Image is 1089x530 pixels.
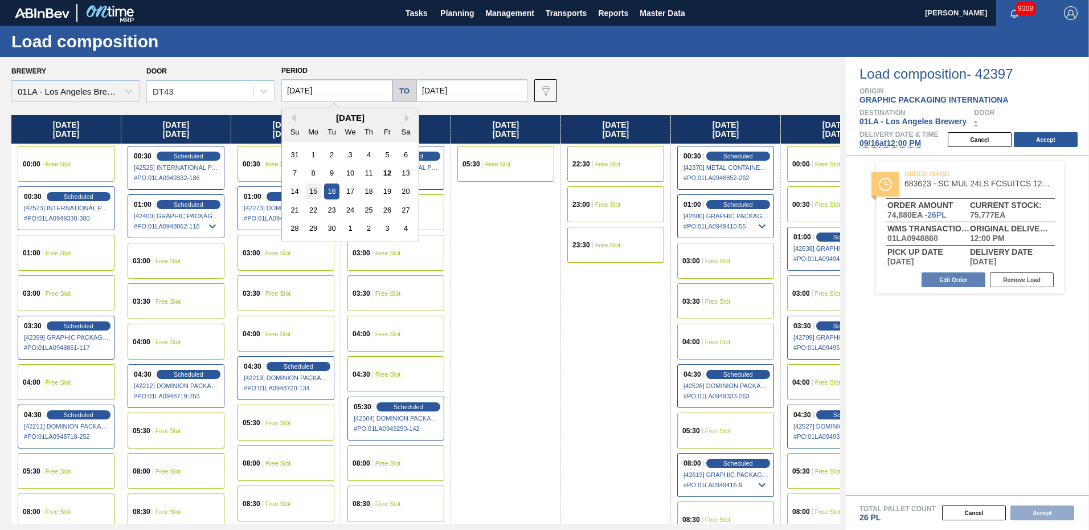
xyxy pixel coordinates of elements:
span: 23:00 [572,201,590,208]
div: [DATE] [DATE] [781,115,890,144]
div: Choose Saturday, September 6th, 2025 [398,147,414,162]
span: 05:30 [462,161,480,168]
label: Door [146,67,167,75]
span: [42709] GRAPHIC PACKAGING INTERNATIONA - 0008221069 [793,334,879,341]
span: Scheduled [723,371,753,378]
span: 03:30 [682,298,700,305]
span: Free Slot [265,419,291,426]
span: Free Slot [375,371,401,378]
span: 03:30 [353,290,370,297]
span: 9308 [1016,2,1035,15]
span: # PO : 01LA0949410-55 [683,219,769,233]
span: Scheduled [64,323,93,329]
div: Choose Tuesday, September 9th, 2025 [324,165,339,181]
span: Free Slot [375,331,401,337]
span: 04:00 [133,339,150,345]
div: Choose Monday, September 22nd, 2025 [306,202,321,218]
button: Previous Month [288,114,296,122]
div: Choose Friday, September 5th, 2025 [379,147,395,162]
div: Choose Thursday, September 25th, 2025 [361,202,376,218]
span: [42211] DOMINION PACKAGING, INC. - 0008325026 [24,423,109,430]
span: Free Slot [155,258,181,264]
span: Free Slot [265,161,291,168]
span: Scheduled [833,323,863,329]
span: Delivery Date & Time [859,131,938,138]
span: Free Slot [705,339,731,345]
span: 00:30 [683,153,701,160]
span: 03:00 [23,290,40,297]
div: Choose Wednesday, October 1st, 2025 [342,221,358,236]
span: [42525] INTERNATIONAL PAPER COMPANY - 0008219760 [134,164,219,171]
span: Free Slot [815,201,841,208]
span: Free Slot [705,427,731,434]
span: Free Slot [375,460,401,467]
span: 04:00 [353,331,370,337]
span: 03:30 [24,323,42,329]
span: Free Slot [46,468,71,475]
span: 00:30 [24,193,42,200]
span: Planning [440,6,474,20]
span: Origin [859,88,1089,95]
span: 05:30 [354,403,371,410]
span: Free Slot [155,508,181,515]
span: Free Slot [595,201,621,208]
span: 23:30 [572,242,590,248]
span: # PO : 01LA0949333-263 [683,389,769,403]
span: 04:30 [244,363,261,370]
span: 01:00 [23,250,40,256]
span: [42523] INTERNATIONAL PAPER COMPANY - 0008219760 [24,205,109,211]
div: Choose Tuesday, September 2nd, 2025 [324,147,339,162]
span: 04:30 [683,371,701,378]
span: 08:00 [243,460,260,467]
span: 03:30 [133,298,150,305]
div: Choose Sunday, September 7th, 2025 [287,165,302,181]
span: Scheduled [64,411,93,418]
h5: to [399,87,410,95]
div: [DATE] [DATE] [121,115,231,144]
span: Free Slot [46,379,71,386]
img: TNhmsLtSVTkK8tSr43FrP2fwEKptu5GPRR3wAAAABJRU5ErkJggg== [15,8,69,18]
span: [42273] DOMINION PACKAGING, INC. - 0008325026 [244,205,329,211]
span: Scheduled [174,371,203,378]
div: Choose Saturday, September 20th, 2025 [398,184,414,199]
span: GRAPHIC PACKAGING INTERNATIONA [859,95,1009,104]
span: Scheduled [833,411,863,418]
span: Reports [598,6,628,20]
span: 01:00 [793,234,811,240]
span: [42619] GRAPHIC PACKAGING INTERNATIONA - 0008221069 [683,471,769,478]
div: Choose Sunday, September 14th, 2025 [287,184,302,199]
div: Choose Saturday, September 27th, 2025 [398,202,414,218]
span: 05:30 [682,427,700,434]
div: Choose Tuesday, September 23rd, 2025 [324,202,339,218]
div: Choose Sunday, August 31st, 2025 [287,147,302,162]
span: Free Slot [815,508,841,515]
span: Free Slot [595,161,621,168]
span: 08:00 [353,460,370,467]
span: # PO : 01LA0949330-380 [24,211,109,225]
img: Logout [1064,6,1078,20]
input: mm/dd/yyyy [281,79,392,102]
span: - [975,117,977,126]
span: [42212] DOMINION PACKAGING, INC. - 0008325026 [134,382,219,389]
span: 08:00 [683,460,701,467]
span: Period [281,67,308,75]
span: Free Slot [265,460,291,467]
span: Free Slot [155,427,181,434]
span: 04:00 [682,339,700,345]
span: 01LA - Los Angeles Brewery [859,117,967,126]
span: Destination [859,109,975,116]
span: # PO : 01LA0948744-254 [244,211,329,225]
div: Fr [379,124,395,140]
span: 00:30 [792,201,810,208]
div: Choose Thursday, September 18th, 2025 [361,184,376,199]
span: Free Slot [46,508,71,515]
span: Free Slot [155,298,181,305]
span: 05:30 [243,419,260,426]
div: Choose Thursday, September 11th, 2025 [361,165,376,181]
span: 00:00 [23,161,40,168]
span: Management [485,6,534,20]
span: Free Slot [265,500,291,507]
span: [42213] DOMINION PACKAGING, INC. - 0008325026 [244,374,329,381]
span: # PO : 01LA0949574-203 [793,341,879,354]
span: # PO : 01LA0949416-9 [683,478,769,492]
